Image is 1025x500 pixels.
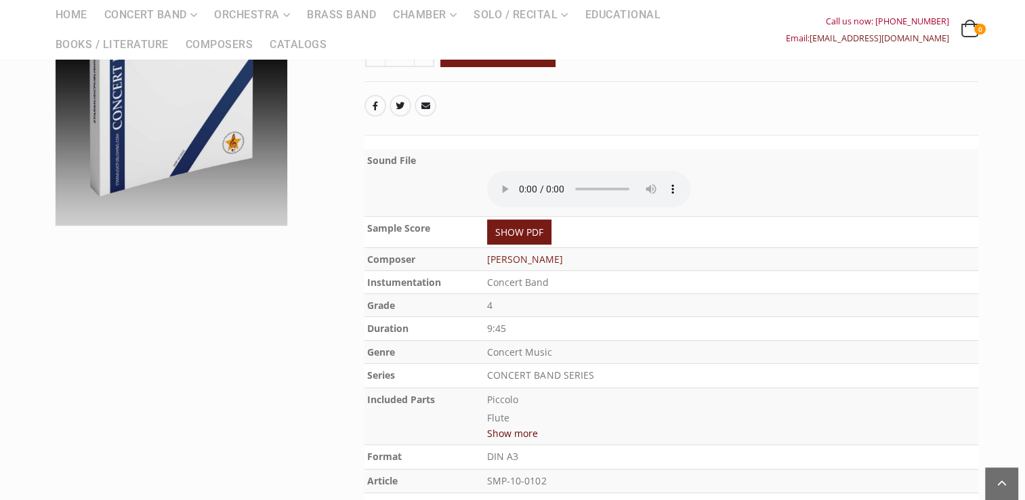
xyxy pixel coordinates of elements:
[364,216,484,247] th: Sample Score
[484,341,978,364] td: Concert Music
[367,253,415,266] b: Composer
[367,276,441,289] b: Instumentation
[810,33,949,44] a: [EMAIL_ADDRESS][DOMAIN_NAME]
[487,448,976,466] p: DIN A3
[487,472,976,491] p: SMP-10-0102
[367,299,395,312] b: Grade
[484,270,978,293] td: Concert Band
[487,220,551,245] a: SHOW PDF
[177,30,262,60] a: Composers
[487,253,563,266] a: [PERSON_NAME]
[367,474,398,487] b: Article
[367,346,395,358] b: Genre
[367,450,402,463] b: Format
[786,30,949,47] div: Email:
[367,154,416,167] b: Sound File
[487,320,976,338] p: 9:45
[487,425,538,442] button: Show more
[367,322,409,335] b: Duration
[367,369,395,381] b: Series
[487,367,976,385] p: CONCERT BAND SERIES
[415,95,436,117] a: Email
[974,24,985,35] span: 0
[367,393,435,406] b: Included Parts
[786,13,949,30] div: Call us now: [PHONE_NUMBER]
[390,95,411,117] a: Twitter
[262,30,335,60] a: Catalogs
[364,95,386,117] a: Facebook
[47,30,177,60] a: Books / Literature
[484,293,978,316] td: 4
